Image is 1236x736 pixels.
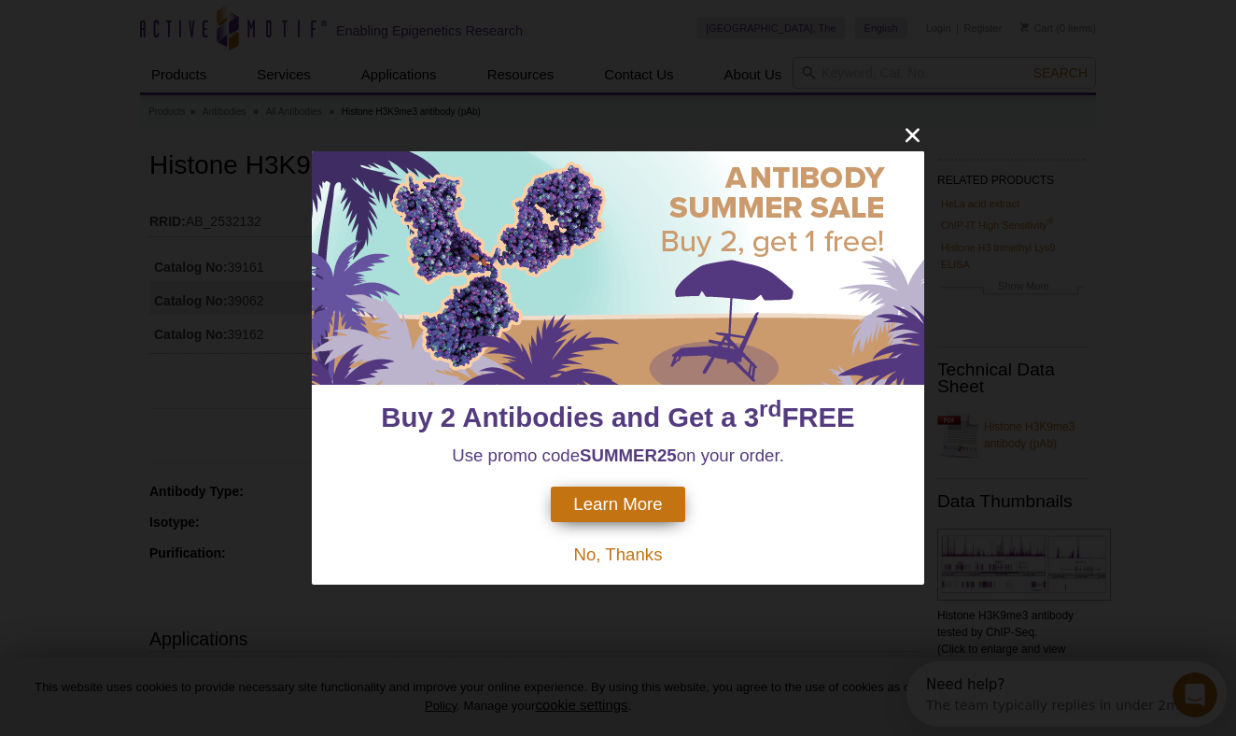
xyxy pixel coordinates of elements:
button: close [901,123,924,147]
span: No, Thanks [573,545,662,564]
div: The team typically replies in under 2m [20,31,273,50]
span: Use promo code on your order. [452,446,784,465]
span: Learn More [573,494,662,515]
div: Open Intercom Messenger [7,7,328,59]
sup: rd [759,396,781,421]
div: Need help? [20,16,273,31]
strong: SUMMER25 [580,446,677,465]
span: Buy 2 Antibodies and Get a 3 FREE [381,402,854,432]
